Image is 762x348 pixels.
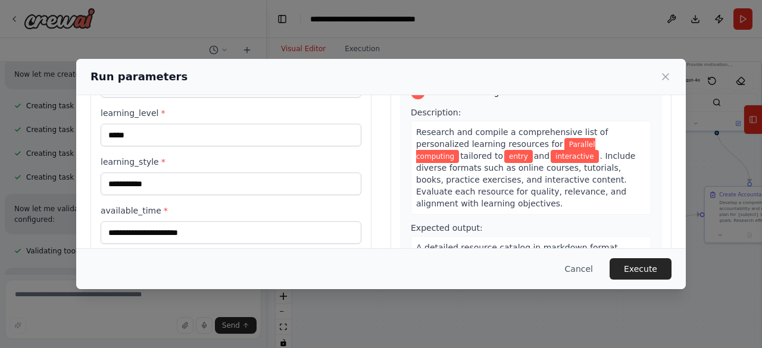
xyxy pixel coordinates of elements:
span: . Include diverse formats such as online courses, tutorials, books, practice exercises, and inter... [416,151,635,208]
label: available_time [101,205,361,217]
span: A detailed resource catalog in markdown format containing at least 10 high-quality learning resou... [416,243,644,300]
span: Variable: learning_level [504,150,533,163]
span: and [534,151,549,161]
button: Execute [610,258,672,280]
span: Description: [411,108,461,117]
span: Variable: learning_style [551,150,598,163]
span: Variable: subject [416,138,595,163]
button: Cancel [555,258,602,280]
label: learning_level [101,107,361,119]
h2: Run parameters [90,68,188,85]
span: Expected output: [411,223,483,233]
span: Research and compile a comprehensive list of personalized learning resources for [416,127,608,149]
span: tailored to [460,151,503,161]
label: learning_style [101,156,361,168]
